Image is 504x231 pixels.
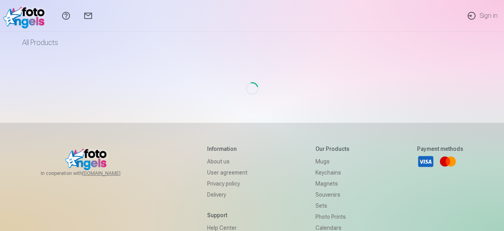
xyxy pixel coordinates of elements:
[207,211,247,219] h5: Support
[315,200,349,211] a: Sets
[315,156,349,167] a: Mugs
[417,145,463,153] h5: Payment methods
[315,145,349,153] h5: Our products
[315,189,349,200] a: Souvenirs
[315,211,349,222] a: Photo prints
[207,189,247,200] a: Delivery
[315,178,349,189] a: Magnets
[82,170,140,177] a: [DOMAIN_NAME]
[207,145,247,153] h5: Information
[3,3,49,28] img: /v1
[207,178,247,189] a: Privacy policy
[315,167,349,178] a: Keychains
[207,167,247,178] a: User agreement
[207,156,247,167] a: About us
[417,153,434,170] a: Visa
[41,170,140,177] span: In cooperation with
[439,153,457,170] a: Mastercard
